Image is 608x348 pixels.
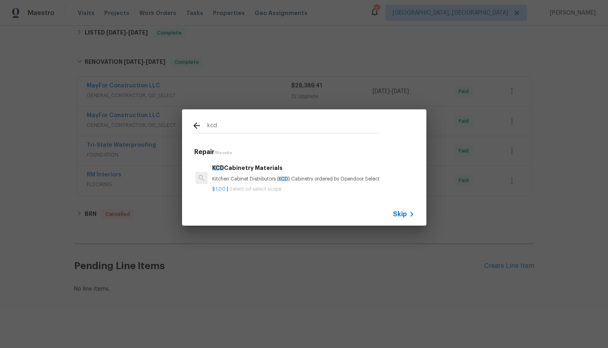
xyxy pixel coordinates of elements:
p: | [212,186,414,193]
input: Search issues or repairs [207,121,380,133]
p: Kitchen Cabinet Distributors ( ) Cabinetry ordered by Opendoor Select [212,176,414,183]
span: Skip [393,210,407,218]
span: KCD [212,165,224,171]
h5: Repair [194,148,417,157]
span: 1 Results [215,151,232,155]
span: Select od select scope [229,187,281,191]
span: $1.00 [212,187,226,191]
h6: Cabinetry Materials [212,163,414,172]
span: KCD [279,176,288,181]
